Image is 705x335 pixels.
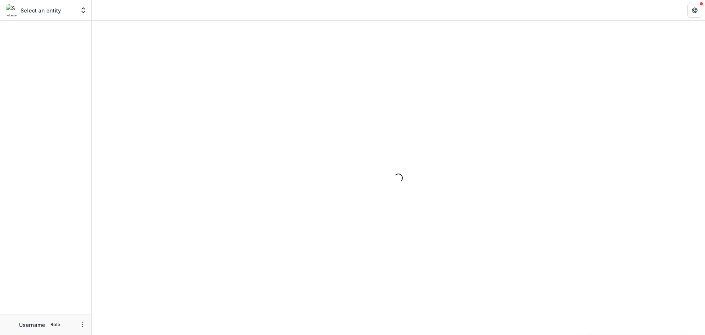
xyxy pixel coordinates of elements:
p: Role [48,321,62,328]
button: More [78,320,87,329]
button: Get Help [687,3,702,18]
p: Username [19,321,45,329]
img: Select an entity [6,4,18,16]
p: Select an entity [21,7,61,14]
button: Open entity switcher [78,3,88,18]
